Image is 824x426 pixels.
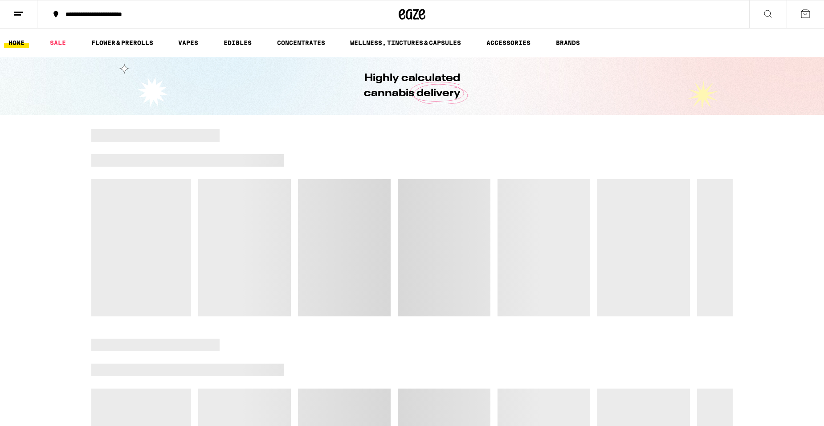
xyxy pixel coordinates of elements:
a: ACCESSORIES [482,37,535,48]
a: FLOWER & PREROLLS [87,37,158,48]
a: EDIBLES [219,37,256,48]
a: CONCENTRATES [273,37,330,48]
a: SALE [45,37,70,48]
a: BRANDS [551,37,584,48]
a: HOME [4,37,29,48]
a: WELLNESS, TINCTURES & CAPSULES [346,37,465,48]
h1: Highly calculated cannabis delivery [339,71,485,101]
a: VAPES [174,37,203,48]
